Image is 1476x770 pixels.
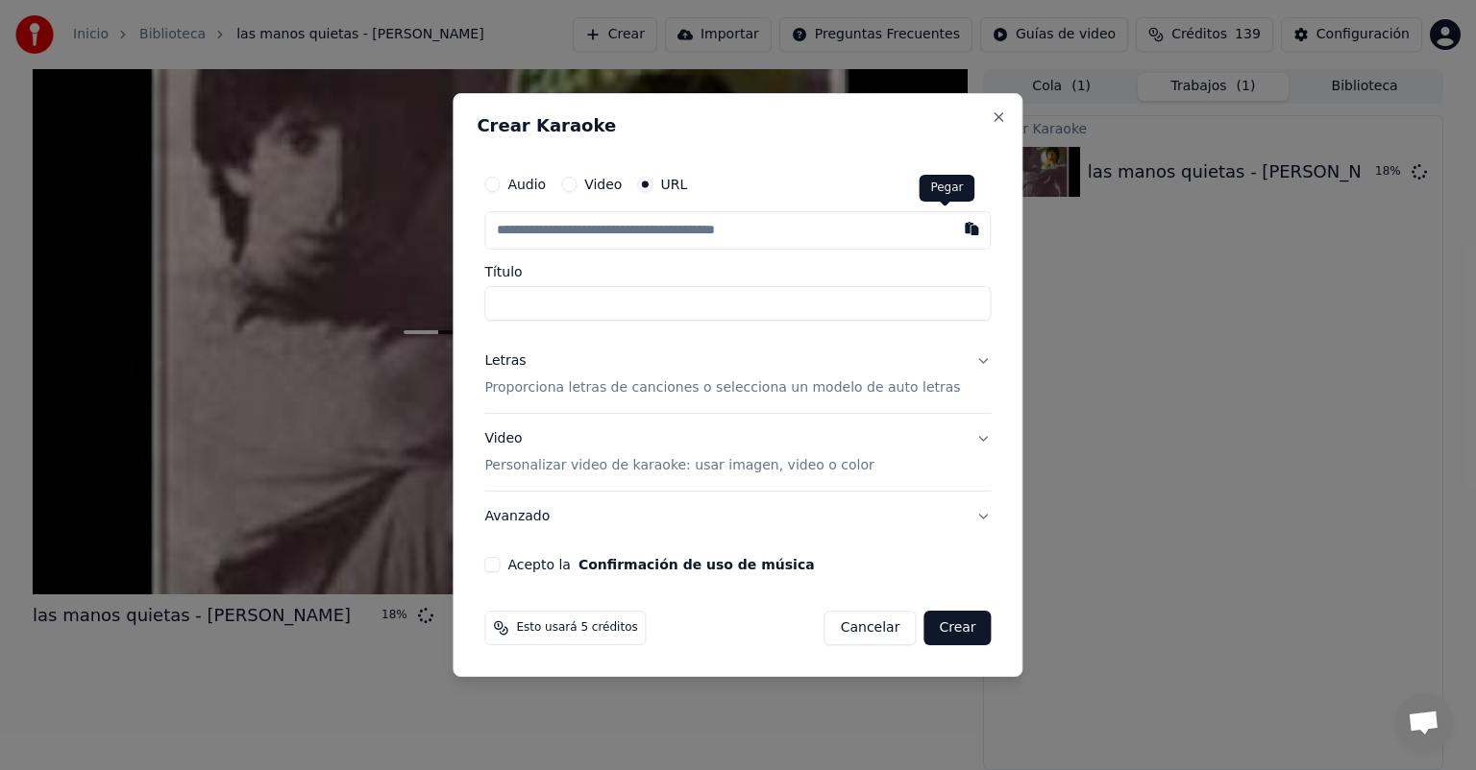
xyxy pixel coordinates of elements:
label: Video [584,178,622,191]
div: Letras [484,351,526,371]
p: Personalizar video de karaoke: usar imagen, video o color [484,456,873,475]
p: Proporciona letras de canciones o selecciona un modelo de auto letras [484,378,960,397]
button: Avanzado [484,492,991,541]
button: VideoPersonalizar video de karaoke: usar imagen, video o color [484,414,991,491]
div: Video [484,429,873,475]
div: Pegar [919,175,974,202]
button: Cancelar [824,611,917,645]
h2: Crear Karaoke [477,117,998,134]
button: LetrasProporciona letras de canciones o selecciona un modelo de auto letras [484,336,991,413]
label: Acepto la [507,558,814,571]
span: Esto usará 5 créditos [516,620,637,636]
button: Crear [923,611,991,645]
label: Audio [507,178,546,191]
label: Título [484,265,991,278]
button: Acepto la [578,558,815,571]
label: URL [660,178,687,191]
